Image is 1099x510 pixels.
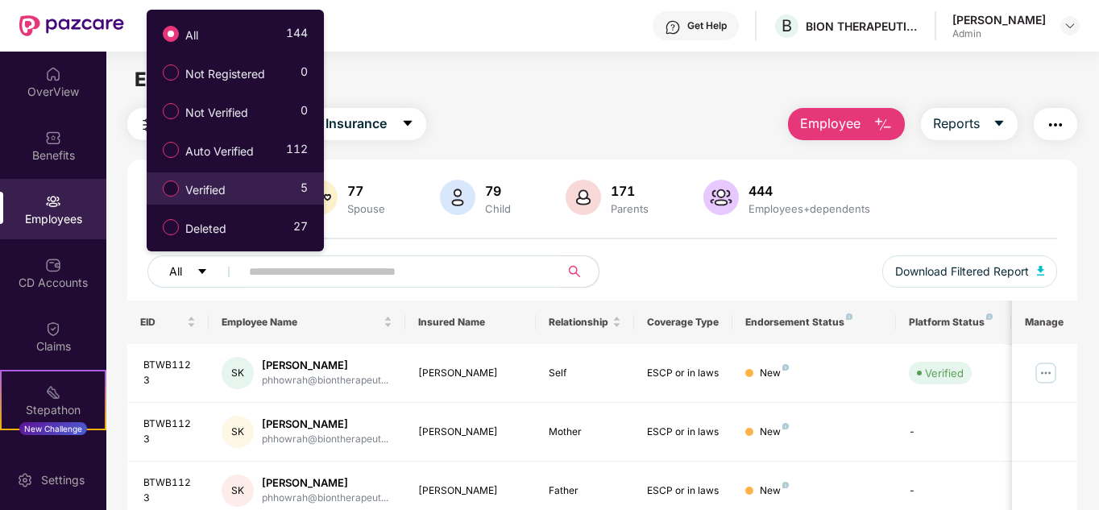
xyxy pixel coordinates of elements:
div: New [760,483,789,499]
img: svg+xml;base64,PHN2ZyB4bWxucz0iaHR0cDovL3d3dy53My5vcmcvMjAwMC9zdmciIHhtbG5zOnhsaW5rPSJodHRwOi8vd3... [873,115,893,135]
div: phhowrah@biontherapeut... [262,491,388,506]
div: BTWB1123 [143,475,197,506]
img: svg+xml;base64,PHN2ZyBpZD0iQ0RfQWNjb3VudHMiIGRhdGEtbmFtZT0iQ0QgQWNjb3VudHMiIHhtbG5zPSJodHRwOi8vd3... [45,257,61,273]
div: 79 [482,183,514,199]
span: caret-down [401,117,414,131]
th: Insured Name [405,301,537,344]
img: svg+xml;base64,PHN2ZyB4bWxucz0iaHR0cDovL3d3dy53My5vcmcvMjAwMC9zdmciIHdpZHRoPSI4IiBoZWlnaHQ9IjgiIH... [986,313,993,320]
div: 444 [745,183,873,199]
div: [PERSON_NAME] [418,425,524,440]
div: BTWB1123 [143,358,197,388]
img: svg+xml;base64,PHN2ZyB4bWxucz0iaHR0cDovL3d3dy53My5vcmcvMjAwMC9zdmciIHhtbG5zOnhsaW5rPSJodHRwOi8vd3... [1037,266,1045,276]
img: svg+xml;base64,PHN2ZyB4bWxucz0iaHR0cDovL3d3dy53My5vcmcvMjAwMC9zdmciIHhtbG5zOnhsaW5rPSJodHRwOi8vd3... [703,180,739,215]
div: BTWB1123 [143,417,197,447]
span: 5 [301,179,308,202]
div: Mother [549,425,621,440]
div: New [760,425,789,440]
span: search [559,265,591,278]
img: svg+xml;base64,PHN2ZyB4bWxucz0iaHR0cDovL3d3dy53My5vcmcvMjAwMC9zdmciIHhtbG5zOnhsaW5rPSJodHRwOi8vd3... [566,180,601,215]
img: svg+xml;base64,PHN2ZyB4bWxucz0iaHR0cDovL3d3dy53My5vcmcvMjAwMC9zdmciIHdpZHRoPSI4IiBoZWlnaHQ9IjgiIH... [782,364,789,371]
span: 112 [286,140,308,164]
button: Filters [127,108,212,140]
div: Stepathon [2,402,105,418]
div: [PERSON_NAME] [262,475,388,491]
div: Father [549,483,621,499]
div: [PERSON_NAME] [952,12,1046,27]
span: 0 [301,102,308,125]
th: Coverage Type [634,301,732,344]
span: Employees [135,68,240,91]
div: New [760,366,789,381]
div: Verified [925,365,964,381]
span: caret-down [993,117,1006,131]
span: 27 [293,218,308,241]
div: ESCP or in laws [647,425,720,440]
span: Deleted [179,220,233,238]
button: Allcaret-down [147,255,246,288]
span: All [179,27,205,44]
div: Admin [952,27,1046,40]
div: 171 [608,183,652,199]
div: Settings [36,472,89,488]
button: Employee [788,108,905,140]
div: phhowrah@biontherapeut... [262,373,388,388]
img: svg+xml;base64,PHN2ZyB4bWxucz0iaHR0cDovL3d3dy53My5vcmcvMjAwMC9zdmciIHdpZHRoPSIyNCIgaGVpZ2h0PSIyNC... [139,115,159,135]
img: svg+xml;base64,PHN2ZyB4bWxucz0iaHR0cDovL3d3dy53My5vcmcvMjAwMC9zdmciIHdpZHRoPSI4IiBoZWlnaHQ9IjgiIH... [846,313,852,320]
span: B [782,16,792,35]
img: svg+xml;base64,PHN2ZyB4bWxucz0iaHR0cDovL3d3dy53My5vcmcvMjAwMC9zdmciIHdpZHRoPSIyNCIgaGVpZ2h0PSIyNC... [1046,115,1065,135]
div: Spouse [344,202,388,215]
div: ESCP or in laws [647,483,720,499]
img: svg+xml;base64,PHN2ZyBpZD0iRW5kb3JzZW1lbnRzIiB4bWxucz0iaHR0cDovL3d3dy53My5vcmcvMjAwMC9zdmciIHdpZH... [45,448,61,464]
div: [PERSON_NAME] [262,417,388,432]
span: All [169,263,182,280]
div: Get Help [687,19,727,32]
img: svg+xml;base64,PHN2ZyBpZD0iRHJvcGRvd24tMzJ4MzIiIHhtbG5zPSJodHRwOi8vd3d3LnczLm9yZy8yMDAwL3N2ZyIgd2... [1064,19,1076,32]
span: Verified [179,181,232,199]
img: manageButton [1033,360,1059,386]
div: Employees+dependents [745,202,873,215]
button: Download Filtered Report [882,255,1058,288]
td: - [896,403,1010,462]
button: Reportscaret-down [921,108,1018,140]
img: New Pazcare Logo [19,15,124,36]
img: svg+xml;base64,PHN2ZyBpZD0iSGVscC0zMngzMiIgeG1sbnM9Imh0dHA6Ly93d3cudzMub3JnLzIwMDAvc3ZnIiB3aWR0aD... [665,19,681,35]
span: Reports [933,114,980,134]
div: [PERSON_NAME] [262,358,388,373]
button: search [559,255,599,288]
div: Endorsement Status [745,316,883,329]
img: svg+xml;base64,PHN2ZyBpZD0iRW1wbG95ZWVzIiB4bWxucz0iaHR0cDovL3d3dy53My5vcmcvMjAwMC9zdmciIHdpZHRoPS... [45,193,61,209]
div: BION THERAPEUTICS ([GEOGRAPHIC_DATA]) PRIVATE LIMITED [806,19,919,34]
div: Platform Status [909,316,997,329]
div: New Challenge [19,422,87,435]
div: [PERSON_NAME] [418,366,524,381]
div: phhowrah@biontherapeut... [262,432,388,447]
img: svg+xml;base64,PHN2ZyB4bWxucz0iaHR0cDovL3d3dy53My5vcmcvMjAwMC9zdmciIHdpZHRoPSI4IiBoZWlnaHQ9IjgiIH... [782,423,789,429]
span: Employee Name [222,316,380,329]
div: SK [222,416,254,448]
span: Auto Verified [179,143,260,160]
img: svg+xml;base64,PHN2ZyB4bWxucz0iaHR0cDovL3d3dy53My5vcmcvMjAwMC9zdmciIHdpZHRoPSIyMSIgaGVpZ2h0PSIyMC... [45,384,61,400]
img: svg+xml;base64,PHN2ZyB4bWxucz0iaHR0cDovL3d3dy53My5vcmcvMjAwMC9zdmciIHdpZHRoPSI4IiBoZWlnaHQ9IjgiIH... [782,482,789,488]
img: svg+xml;base64,PHN2ZyB4bWxucz0iaHR0cDovL3d3dy53My5vcmcvMjAwMC9zdmciIHhtbG5zOnhsaW5rPSJodHRwOi8vd3... [440,180,475,215]
div: SK [222,475,254,507]
span: Not Verified [179,104,255,122]
div: SK [222,357,254,389]
img: svg+xml;base64,PHN2ZyBpZD0iQmVuZWZpdHMiIHhtbG5zPSJodHRwOi8vd3d3LnczLm9yZy8yMDAwL3N2ZyIgd2lkdGg9Ij... [45,130,61,146]
th: Relationship [536,301,634,344]
span: EID [140,316,185,329]
button: Group Health Insurancecaret-down [228,108,426,140]
span: 0 [301,63,308,86]
div: Parents [608,202,652,215]
div: Self [549,366,621,381]
span: caret-down [197,266,208,279]
img: svg+xml;base64,PHN2ZyBpZD0iSG9tZSIgeG1sbnM9Imh0dHA6Ly93d3cudzMub3JnLzIwMDAvc3ZnIiB3aWR0aD0iMjAiIG... [45,66,61,82]
span: 144 [286,24,308,48]
span: Employee [800,114,861,134]
div: [PERSON_NAME] [418,483,524,499]
img: svg+xml;base64,PHN2ZyBpZD0iQ2xhaW0iIHhtbG5zPSJodHRwOi8vd3d3LnczLm9yZy8yMDAwL3N2ZyIgd2lkdGg9IjIwIi... [45,321,61,337]
span: Download Filtered Report [895,263,1029,280]
span: Relationship [549,316,609,329]
div: 77 [344,183,388,199]
div: Child [482,202,514,215]
th: Employee Name [209,301,405,344]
